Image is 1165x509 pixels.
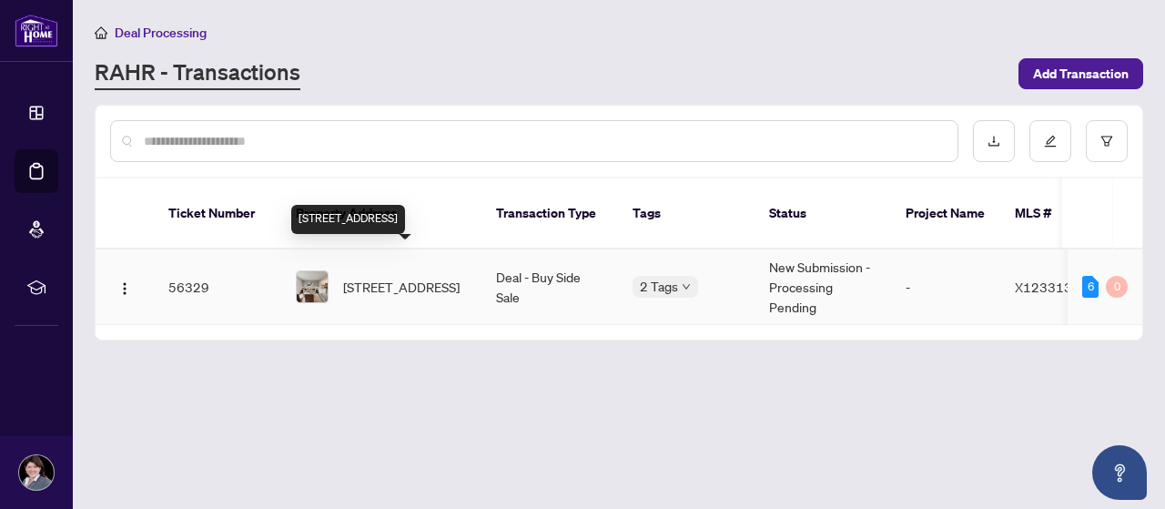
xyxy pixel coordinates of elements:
span: 2 Tags [640,276,678,297]
button: Add Transaction [1018,58,1143,89]
a: RAHR - Transactions [95,57,300,90]
th: MLS # [1000,178,1109,249]
th: Transaction Type [481,178,618,249]
div: 6 [1082,276,1099,298]
th: Tags [618,178,755,249]
img: Logo [117,281,132,296]
span: download [988,135,1000,148]
button: download [973,120,1015,162]
th: Project Name [891,178,1000,249]
td: Deal - Buy Side Sale [481,249,618,325]
img: logo [15,14,58,47]
th: Property Address [281,178,481,249]
button: filter [1086,120,1128,162]
td: - [891,249,1000,325]
th: Ticket Number [154,178,281,249]
th: Status [755,178,891,249]
span: [STREET_ADDRESS] [343,277,460,297]
td: 56329 [154,249,281,325]
td: New Submission - Processing Pending [755,249,891,325]
button: edit [1029,120,1071,162]
span: X12331371 [1015,279,1089,295]
span: edit [1044,135,1057,148]
span: down [682,282,691,291]
button: Logo [110,272,139,301]
div: 0 [1106,276,1128,298]
span: home [95,26,107,39]
img: thumbnail-img [297,271,328,302]
span: filter [1100,135,1113,148]
img: Profile Icon [19,455,54,490]
span: Add Transaction [1033,59,1129,88]
span: Deal Processing [115,25,207,41]
div: [STREET_ADDRESS] [291,205,405,234]
button: Open asap [1092,445,1147,500]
